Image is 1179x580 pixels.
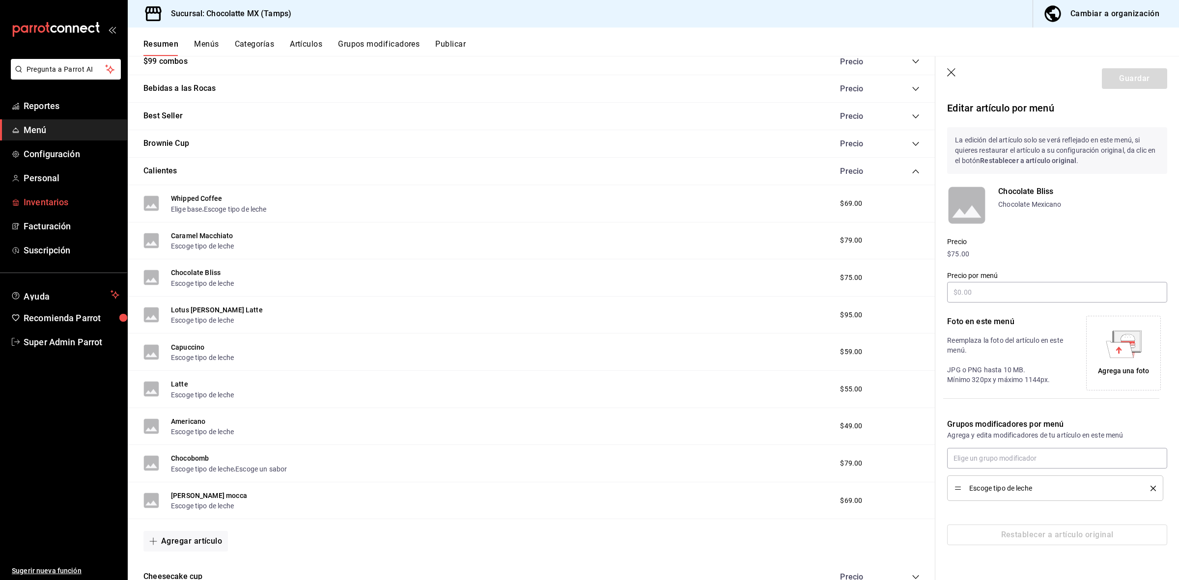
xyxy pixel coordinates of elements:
[171,241,234,251] button: Escoge tipo de leche
[204,204,267,214] button: Escoge tipo de leche
[947,127,1167,174] p: La edición del artículo solo se verá reflejado en este menú, si quieres restaurar el artículo a s...
[171,416,205,426] button: Americano
[912,57,920,65] button: collapse-category-row
[171,305,263,315] button: Lotus [PERSON_NAME] Latte
[24,99,119,112] span: Reportes
[840,310,862,320] span: $95.00
[947,335,1068,385] p: Reemplaza la foto del artículo en este menú. JPG o PNG hasta 10 MB. Mínimo 320px y máximo 1144px.
[947,272,1167,279] label: Precio por menú
[912,140,920,148] button: collapse-category-row
[171,427,234,437] button: Escoge tipo de leche
[171,193,222,203] button: Whipped Coffee
[235,464,287,474] button: Escoge un sabor
[143,39,1179,56] div: navigation tabs
[840,384,862,394] span: $55.00
[1089,318,1158,388] div: Agrega una foto
[143,138,189,149] button: Brownie Cup
[171,204,202,214] button: Elige base
[171,342,204,352] button: Capuccino
[840,273,862,283] span: $75.00
[143,83,216,94] button: Bebidas a las Rocas
[947,430,1167,440] p: Agrega y edita modificadores de tu artículo en este menú
[947,237,1167,247] p: Precio
[912,112,920,120] button: collapse-category-row
[235,39,275,56] button: Categorías
[947,282,1167,303] input: $0.00
[947,418,1167,430] p: Grupos modificadores por menú
[998,199,1167,210] p: Chocolate Mexicano
[163,8,291,20] h3: Sucursal: Chocolatte MX (Tamps)
[24,289,107,301] span: Ayuda
[171,231,233,241] button: Caramel Macchiato
[947,316,1068,328] p: Foto en este menú
[108,26,116,33] button: open_drawer_menu
[24,195,119,209] span: Inventarios
[7,71,121,82] a: Pregunta a Parrot AI
[980,157,1076,165] strong: Restablecer a artículo original
[143,56,188,67] button: $99 combos
[12,566,119,576] span: Sugerir nueva función
[143,531,228,552] button: Agregar artículo
[24,171,119,185] span: Personal
[11,59,121,80] button: Pregunta a Parrot AI
[338,39,420,56] button: Grupos modificadores
[840,458,862,469] span: $79.00
[947,448,1167,469] input: Elige un grupo modificador
[912,85,920,93] button: collapse-category-row
[1070,7,1159,21] div: Cambiar a organización
[171,463,287,473] div: ,
[171,491,247,500] button: [PERSON_NAME] mocca
[143,39,178,56] button: Resumen
[24,123,119,137] span: Menú
[171,464,234,474] button: Escoge tipo de leche
[24,311,119,325] span: Recomienda Parrot
[830,139,893,148] div: Precio
[830,111,893,121] div: Precio
[830,84,893,93] div: Precio
[171,278,234,288] button: Escoge tipo de leche
[171,453,209,463] button: Chocobomb
[998,186,1167,197] p: Chocolate Bliss
[1144,486,1156,491] button: delete
[830,57,893,66] div: Precio
[24,335,119,349] span: Super Admin Parrot
[840,235,862,246] span: $79.00
[24,220,119,233] span: Facturación
[171,315,234,325] button: Escoge tipo de leche
[969,485,1136,492] span: Escoge tipo de leche
[171,203,267,214] div: ,
[840,347,862,357] span: $59.00
[1098,366,1149,376] div: Agrega una foto
[171,379,188,389] button: Latte
[290,39,322,56] button: Artículos
[840,198,862,209] span: $69.00
[171,353,234,362] button: Escoge tipo de leche
[24,147,119,161] span: Configuración
[947,101,1167,115] p: Editar artículo por menú
[194,39,219,56] button: Menús
[830,166,893,176] div: Precio
[171,268,221,277] button: Chocolate Bliss
[912,167,920,175] button: collapse-category-row
[947,249,1167,259] p: $75.00
[27,64,106,75] span: Pregunta a Parrot AI
[435,39,466,56] button: Publicar
[143,110,183,122] button: Best Seller
[24,244,119,257] span: Suscripción
[840,496,862,506] span: $69.00
[171,390,234,400] button: Escoge tipo de leche
[143,166,177,177] button: Calientes
[171,501,234,511] button: Escoge tipo de leche
[840,421,862,431] span: $49.00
